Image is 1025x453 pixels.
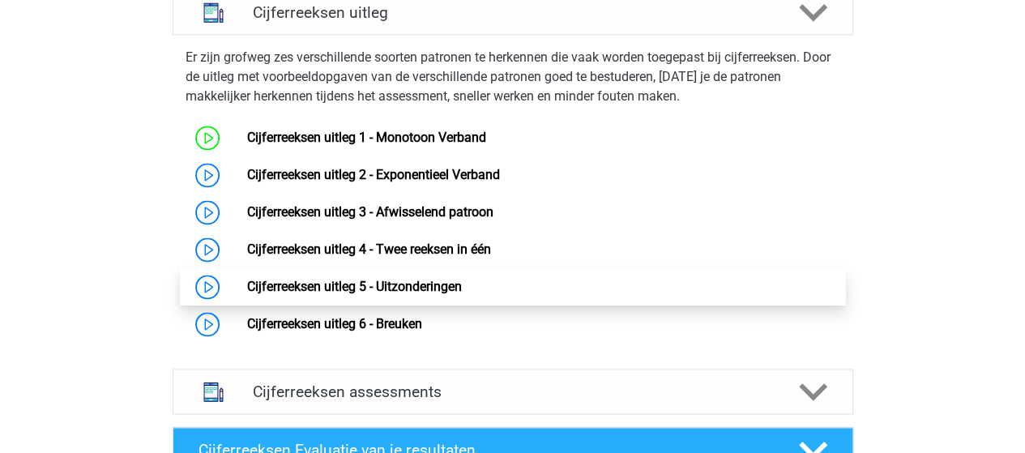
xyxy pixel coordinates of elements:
[166,369,860,414] a: assessments Cijferreeksen assessments
[186,48,840,106] p: Er zijn grofweg zes verschillende soorten patronen te herkennen die vaak worden toegepast bij cij...
[247,279,462,294] a: Cijferreeksen uitleg 5 - Uitzonderingen
[247,130,486,145] a: Cijferreeksen uitleg 1 - Monotoon Verband
[247,167,500,182] a: Cijferreeksen uitleg 2 - Exponentieel Verband
[247,316,422,331] a: Cijferreeksen uitleg 6 - Breuken
[247,241,491,257] a: Cijferreeksen uitleg 4 - Twee reeksen in één
[247,204,493,220] a: Cijferreeksen uitleg 3 - Afwisselend patroon
[253,382,773,401] h4: Cijferreeksen assessments
[193,371,234,412] img: cijferreeksen assessments
[253,3,773,22] h4: Cijferreeksen uitleg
